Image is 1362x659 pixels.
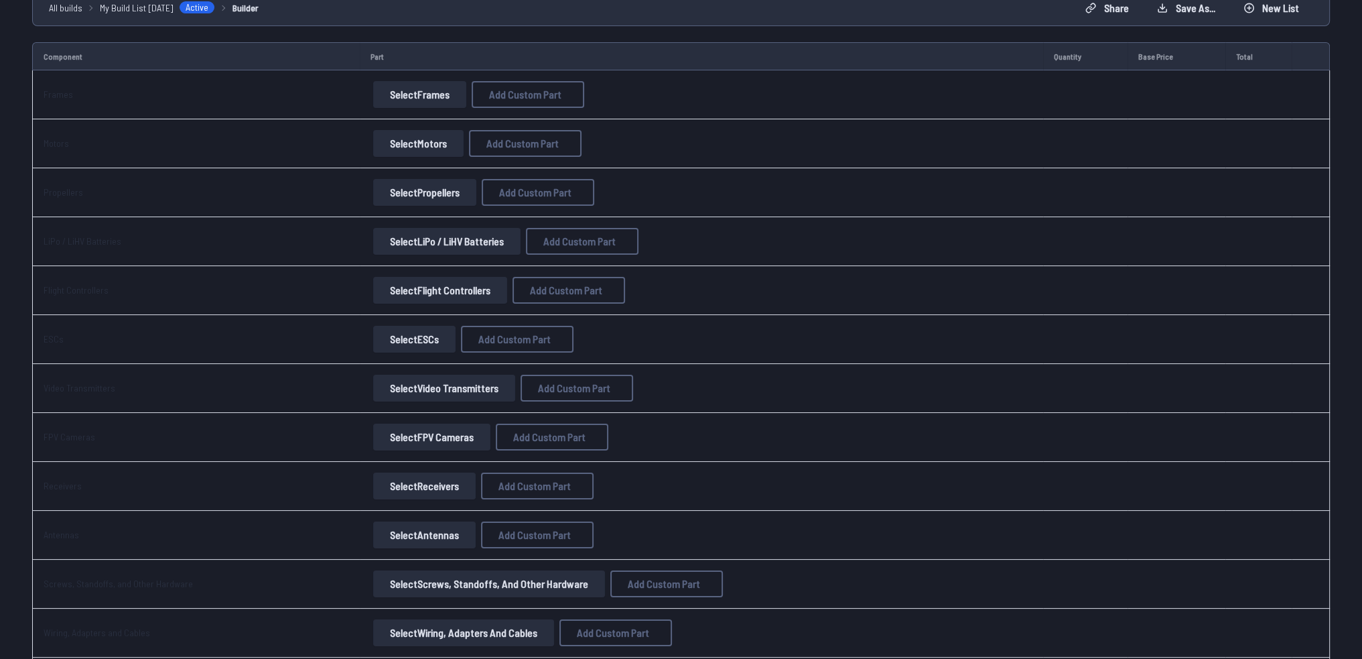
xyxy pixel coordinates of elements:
[44,529,79,540] a: Antennas
[370,424,493,451] a: SelectFPV Cameras
[373,619,554,646] button: SelectWiring, Adapters and Cables
[373,522,476,548] button: SelectAntennas
[628,579,700,589] span: Add Custom Part
[373,375,515,402] button: SelectVideo Transmitters
[44,186,83,198] a: Propellers
[498,481,571,491] span: Add Custom Part
[373,473,476,499] button: SelectReceivers
[1225,42,1292,70] td: Total
[526,228,638,255] button: Add Custom Part
[1043,42,1128,70] td: Quantity
[373,130,464,157] button: SelectMotors
[370,179,479,206] a: SelectPropellers
[370,81,469,108] a: SelectFrames
[543,236,616,247] span: Add Custom Part
[469,130,582,157] button: Add Custom Part
[373,179,476,206] button: SelectPropellers
[513,432,586,442] span: Add Custom Part
[370,571,608,597] a: SelectScrews, Standoffs, and Other Hardware
[100,1,215,15] a: My Build List [DATE]Active
[373,571,605,597] button: SelectScrews, Standoffs, and Other Hardware
[100,1,174,15] span: My Build List [DATE]
[610,571,723,597] button: Add Custom Part
[482,179,594,206] button: Add Custom Part
[373,424,490,451] button: SelectFPV Cameras
[44,235,121,247] a: LiPo / LiHV Batteries
[472,81,584,108] button: Add Custom Part
[32,42,360,70] td: Component
[44,284,109,296] a: Flight Controllers
[373,326,456,353] button: SelectESCs
[478,334,551,345] span: Add Custom Part
[370,619,557,646] a: SelectWiring, Adapters and Cables
[44,627,150,638] a: Wiring, Adapters and Cables
[530,285,602,296] span: Add Custom Part
[44,88,73,100] a: Frames
[513,277,625,304] button: Add Custom Part
[481,522,594,548] button: Add Custom Part
[370,228,523,255] a: SelectLiPo / LiHV Batteries
[370,522,478,548] a: SelectAntennas
[373,81,466,108] button: SelectFrames
[370,326,458,353] a: SelectESCs
[489,89,561,100] span: Add Custom Part
[44,333,64,345] a: ESCs
[373,277,507,304] button: SelectFlight Controllers
[370,473,478,499] a: SelectReceivers
[370,277,510,304] a: SelectFlight Controllers
[486,138,559,149] span: Add Custom Part
[44,480,82,491] a: Receivers
[370,375,518,402] a: SelectVideo Transmitters
[559,619,672,646] button: Add Custom Part
[232,1,259,15] a: Builder
[44,137,69,149] a: Motors
[360,42,1043,70] td: Part
[577,627,649,638] span: Add Custom Part
[498,530,571,540] span: Add Custom Part
[44,382,115,394] a: Video Transmitters
[496,424,608,451] button: Add Custom Part
[499,187,571,198] span: Add Custom Part
[461,326,573,353] button: Add Custom Part
[373,228,521,255] button: SelectLiPo / LiHV Batteries
[44,578,193,589] a: Screws, Standoffs, and Other Hardware
[1128,42,1225,70] td: Base Price
[44,431,95,442] a: FPV Cameras
[370,130,466,157] a: SelectMotors
[179,1,215,14] span: Active
[481,473,594,499] button: Add Custom Part
[538,383,610,394] span: Add Custom Part
[521,375,633,402] button: Add Custom Part
[49,1,82,15] a: All builds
